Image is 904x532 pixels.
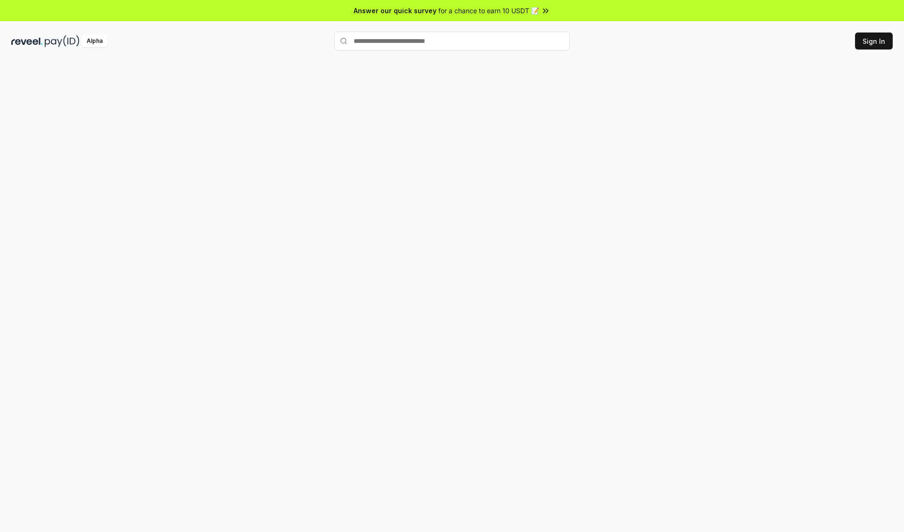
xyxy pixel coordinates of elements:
div: Alpha [81,35,108,47]
button: Sign In [855,33,893,49]
img: pay_id [45,35,80,47]
img: reveel_dark [11,35,43,47]
span: for a chance to earn 10 USDT 📝 [438,6,539,16]
span: Answer our quick survey [354,6,436,16]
